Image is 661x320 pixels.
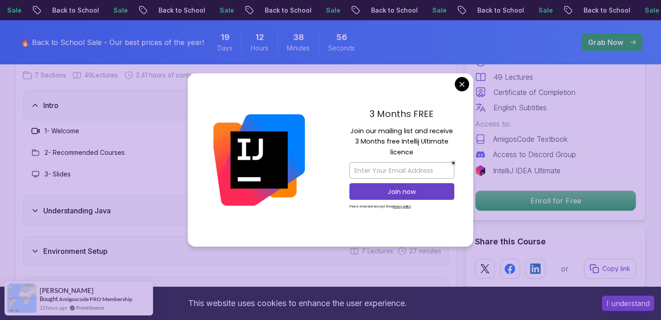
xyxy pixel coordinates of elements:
span: Bought [40,295,58,302]
span: 12 hours ago [40,304,67,311]
span: Seconds [328,44,355,53]
p: Sale [425,6,454,15]
span: 27 minutes [409,247,441,256]
h3: Environment Setup [43,246,108,257]
a: Amigoscode PRO Membership [59,296,132,302]
p: Back to School [364,6,425,15]
span: 12 Hours [255,31,264,44]
span: Minutes [287,44,310,53]
h3: 1 - Welcome [45,126,79,135]
p: Grab Now [588,37,623,48]
span: 7 Lectures [362,247,393,256]
p: IntelliJ IDEA Ultimate [493,165,561,176]
p: Back to School [470,6,531,15]
p: Sale [531,6,560,15]
p: Back to School [258,6,319,15]
button: Accept cookies [602,296,654,311]
span: 7 Sections [35,71,66,80]
p: English Subtitles [493,102,547,113]
p: Back to School [151,6,213,15]
span: Days [217,44,232,53]
p: Access to: [475,118,636,129]
p: Sale [319,6,348,15]
span: 38 Minutes [293,31,304,44]
a: ProveSource [76,304,104,311]
div: This website uses cookies to enhance the user experience. [7,293,589,313]
p: Back to School [45,6,106,15]
button: Understanding Java6 Lectures 19 minutes [23,196,449,225]
p: 🔥 Back to School Sale - Our best prices of the year! [21,37,204,48]
h3: Intro [43,100,59,111]
h2: Share this Course [475,235,636,248]
button: Up And Running With Java8 Lectures 20 minutes [23,277,449,306]
span: 2.41 hours of content [136,71,198,80]
p: Copy link [602,264,630,273]
p: Certificate of Completion [493,87,575,98]
button: Intro3 Lectures 2 minutes [23,90,449,120]
p: AmigosCode Textbook [493,134,568,144]
h3: 3 - Slides [45,170,71,179]
span: 19 Days [221,31,230,44]
span: 56 Seconds [336,31,347,44]
img: provesource social proof notification image [7,284,36,313]
img: jetbrains logo [475,165,486,176]
span: Hours [251,44,268,53]
span: 49 Lectures [84,71,118,80]
p: or [561,263,569,274]
p: Back to School [576,6,638,15]
button: Environment Setup7 Lectures 27 minutes [23,236,449,266]
p: Sale [106,6,135,15]
p: Enroll for Free [475,191,636,211]
h3: 2 - Recommended Courses [45,148,125,157]
p: 49 Lectures [493,72,533,82]
p: Access to Discord Group [493,149,576,160]
span: [PERSON_NAME] [40,287,94,294]
button: Copy link [584,259,636,279]
p: Sale [213,6,241,15]
button: Enroll for Free [475,190,636,211]
h3: Understanding Java [43,205,111,216]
